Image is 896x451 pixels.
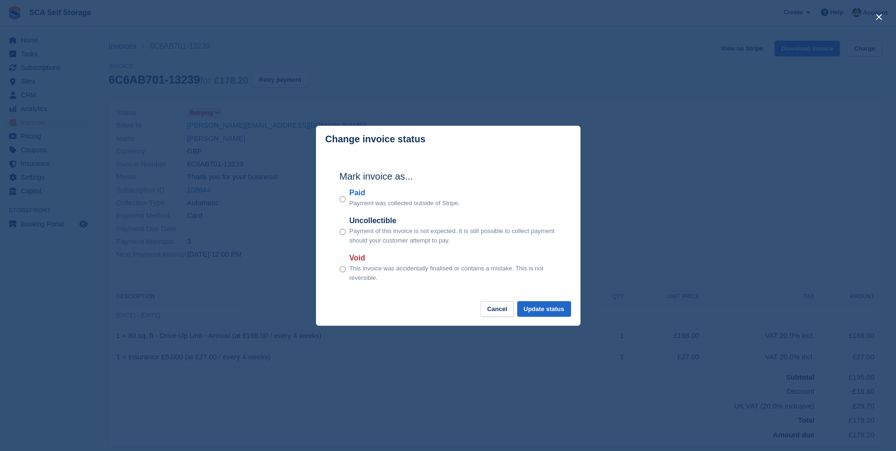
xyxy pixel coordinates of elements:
[350,187,460,199] label: Paid
[340,169,557,183] h2: Mark invoice as...
[350,252,557,264] label: Void
[350,264,557,282] p: This invoice was accidentally finalised or contains a mistake. This is not reversible.
[517,301,571,317] button: Update status
[325,134,426,145] p: Change invoice status
[480,301,514,317] button: Cancel
[350,199,460,208] p: Payment was collected outside of Stripe.
[350,215,557,226] label: Uncollectible
[871,9,887,25] button: close
[350,226,557,245] p: Payment of this invoice is not expected. It is still possible to collect payment should your cust...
